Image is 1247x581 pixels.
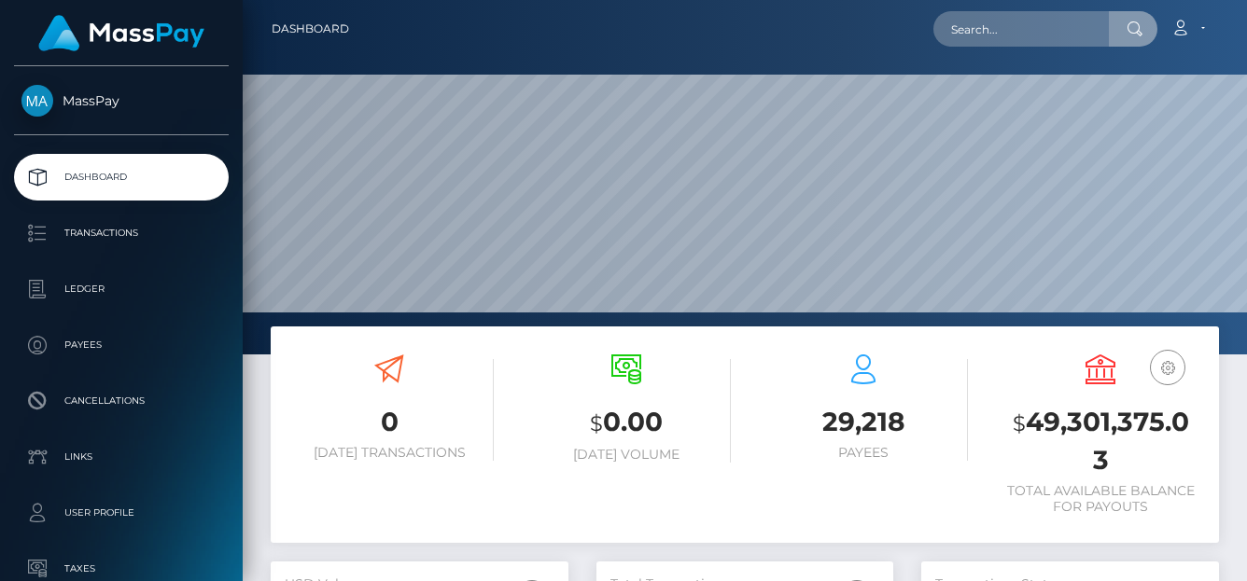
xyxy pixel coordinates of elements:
[14,434,229,480] a: Links
[14,210,229,256] a: Transactions
[759,404,968,440] h3: 29,218
[21,331,221,359] p: Payees
[14,490,229,536] a: User Profile
[21,85,53,117] img: MassPay
[21,275,221,303] p: Ledger
[21,387,221,415] p: Cancellations
[522,447,731,463] h6: [DATE] Volume
[21,499,221,527] p: User Profile
[14,322,229,368] a: Payees
[14,378,229,424] a: Cancellations
[14,92,229,109] span: MassPay
[1013,410,1026,436] small: $
[38,15,204,51] img: MassPay Logo
[21,163,221,191] p: Dashboard
[14,154,229,201] a: Dashboard
[285,445,494,461] h6: [DATE] Transactions
[21,219,221,247] p: Transactions
[759,445,968,461] h6: Payees
[21,443,221,471] p: Links
[933,11,1109,47] input: Search...
[996,404,1205,478] h3: 49,301,375.03
[14,266,229,312] a: Ledger
[272,9,349,48] a: Dashboard
[522,404,731,442] h3: 0.00
[285,404,494,440] h3: 0
[590,410,603,436] small: $
[996,483,1205,515] h6: Total Available Balance for Payouts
